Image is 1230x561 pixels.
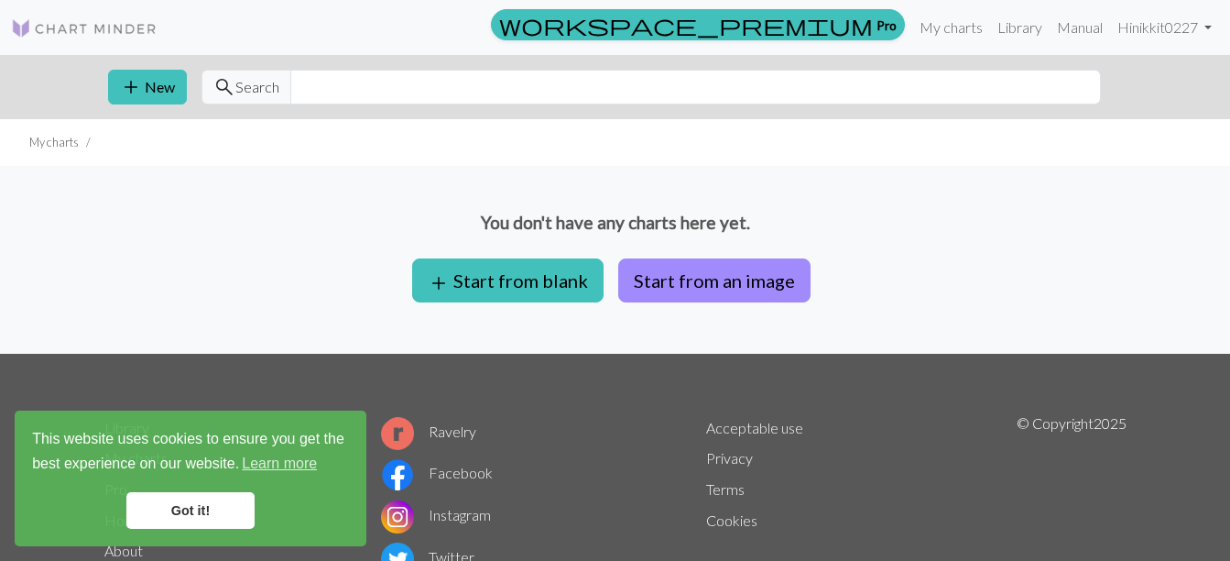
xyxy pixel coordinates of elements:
a: Terms [706,480,745,498]
a: Ravelry [381,423,476,440]
a: dismiss cookie message [126,492,255,529]
a: Privacy [706,449,753,467]
a: My charts [912,9,990,46]
a: learn more about cookies [239,450,320,478]
a: Cookies [706,511,757,529]
span: search [213,74,235,100]
img: Instagram logo [381,500,414,533]
span: workspace_premium [499,12,873,38]
img: Logo [11,17,158,39]
a: Hinikkit0227 [1110,9,1219,46]
a: Acceptable use [706,419,803,436]
span: add [428,270,450,296]
a: Facebook [381,464,493,481]
a: Start from an image [611,269,818,287]
span: Search [235,76,279,98]
span: add [120,74,142,100]
a: About [104,542,143,559]
a: Instagram [381,506,491,523]
a: Manual [1050,9,1110,46]
button: Start from blank [412,258,604,302]
button: New [108,70,187,104]
div: cookieconsent [15,411,366,546]
button: Start from an image [618,258,811,302]
a: Pro [491,9,905,40]
li: My charts [29,134,79,151]
a: Library [990,9,1050,46]
img: Ravelry logo [381,417,414,450]
span: This website uses cookies to ensure you get the best experience on our website. [32,428,349,478]
img: Facebook logo [381,458,414,491]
